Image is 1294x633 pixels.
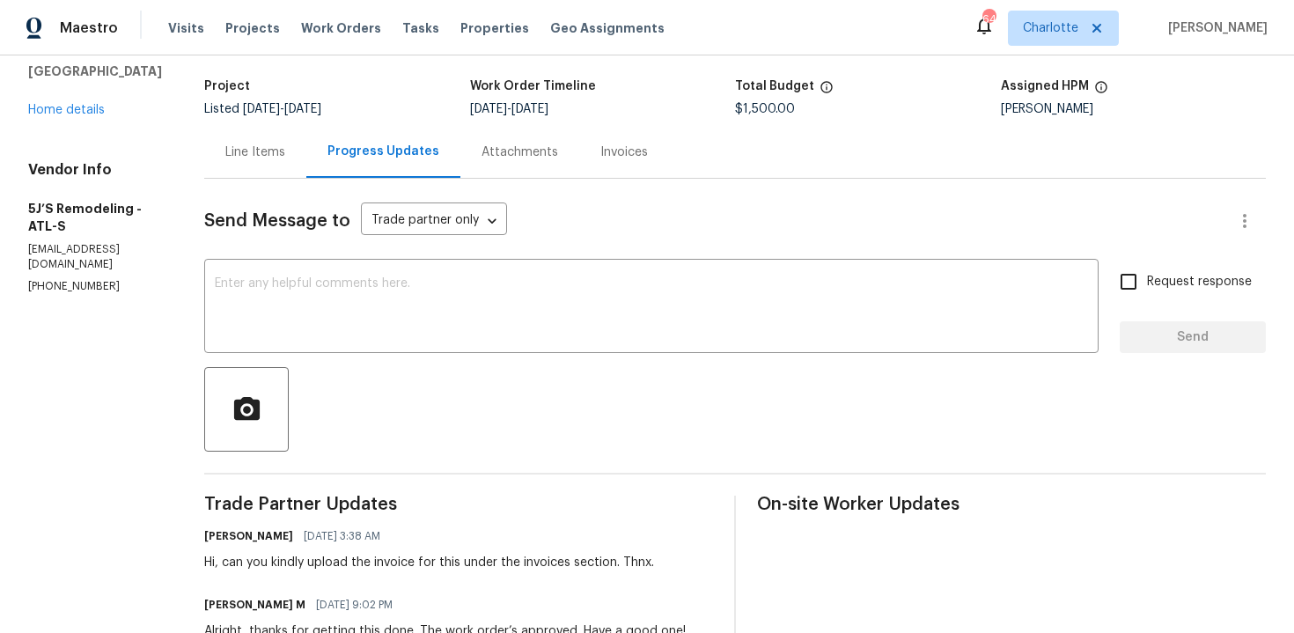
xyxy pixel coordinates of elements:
span: Visits [168,19,204,37]
div: Line Items [225,144,285,161]
span: Maestro [60,19,118,37]
span: Listed [204,103,321,115]
p: [PHONE_NUMBER] [28,279,162,294]
div: [PERSON_NAME] [1001,103,1267,115]
div: Attachments [482,144,558,161]
h5: 5J’S Remodeling - ATL-S [28,200,162,235]
span: [DATE] [243,103,280,115]
span: [DATE] 9:02 PM [316,596,393,614]
span: - [470,103,548,115]
h6: [PERSON_NAME] [204,527,293,545]
a: Home details [28,104,105,116]
span: Trade Partner Updates [204,496,713,513]
h5: Project [204,80,250,92]
div: Hi, can you kindly upload the invoice for this under the invoices section. Thnx. [204,554,654,571]
div: Progress Updates [327,143,439,160]
span: [DATE] [511,103,548,115]
span: [DATE] [470,103,507,115]
span: Request response [1147,273,1252,291]
h5: [GEOGRAPHIC_DATA] [28,63,162,80]
h5: Assigned HPM [1001,80,1089,92]
span: Projects [225,19,280,37]
span: Properties [460,19,529,37]
span: Geo Assignments [550,19,665,37]
span: On-site Worker Updates [757,496,1266,513]
span: Send Message to [204,212,350,230]
div: Invoices [600,144,648,161]
span: The total cost of line items that have been proposed by Opendoor. This sum includes line items th... [820,80,834,103]
span: Tasks [402,22,439,34]
div: 64 [982,11,995,28]
h4: Vendor Info [28,161,162,179]
span: $1,500.00 [735,103,795,115]
h5: Total Budget [735,80,814,92]
span: - [243,103,321,115]
h5: Work Order Timeline [470,80,596,92]
h6: [PERSON_NAME] M [204,596,305,614]
span: [PERSON_NAME] [1161,19,1268,37]
span: [DATE] [284,103,321,115]
span: The hpm assigned to this work order. [1094,80,1108,103]
span: Work Orders [301,19,381,37]
div: Trade partner only [361,207,507,236]
span: Charlotte [1023,19,1078,37]
span: [DATE] 3:38 AM [304,527,380,545]
p: [EMAIL_ADDRESS][DOMAIN_NAME] [28,242,162,272]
